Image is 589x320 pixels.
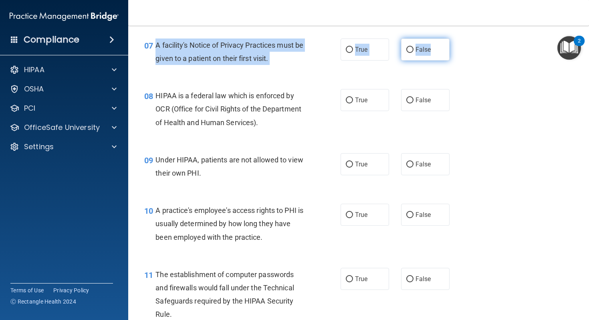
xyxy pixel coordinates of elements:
[10,65,117,75] a: HIPAA
[416,275,431,283] span: False
[24,84,44,94] p: OSHA
[144,156,153,165] span: 09
[144,91,153,101] span: 08
[406,97,414,103] input: False
[144,41,153,51] span: 07
[416,46,431,53] span: False
[24,103,35,113] p: PCI
[578,41,581,51] div: 2
[144,206,153,216] span: 10
[416,211,431,219] span: False
[155,206,303,241] span: A practice's employee's access rights to PHI is usually determined by how long they have been emp...
[557,36,581,60] button: Open Resource Center, 2 new notifications
[406,47,414,53] input: False
[24,123,100,132] p: OfficeSafe University
[10,103,117,113] a: PCI
[355,96,367,104] span: True
[416,96,431,104] span: False
[10,123,117,132] a: OfficeSafe University
[155,41,303,63] span: A facility's Notice of Privacy Practices must be given to a patient on their first visit.
[355,160,367,168] span: True
[24,34,79,45] h4: Compliance
[10,142,117,152] a: Settings
[406,276,414,282] input: False
[155,156,303,177] span: Under HIPAA, patients are not allowed to view their own PHI.
[355,211,367,219] span: True
[346,212,353,218] input: True
[346,162,353,168] input: True
[416,160,431,168] span: False
[406,162,414,168] input: False
[144,270,153,280] span: 11
[406,212,414,218] input: False
[53,286,89,294] a: Privacy Policy
[10,84,117,94] a: OSHA
[355,275,367,283] span: True
[10,8,119,24] img: PMB logo
[24,142,54,152] p: Settings
[355,46,367,53] span: True
[346,276,353,282] input: True
[10,286,44,294] a: Terms of Use
[549,265,579,295] iframe: Drift Widget Chat Controller
[24,65,44,75] p: HIPAA
[346,97,353,103] input: True
[155,91,301,126] span: HIPAA is a federal law which is enforced by OCR (Office for Civil Rights of the Department of Hea...
[10,298,76,306] span: Ⓒ Rectangle Health 2024
[346,47,353,53] input: True
[155,270,294,319] span: The establishment of computer passwords and firewalls would fall under the Technical Safeguards r...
